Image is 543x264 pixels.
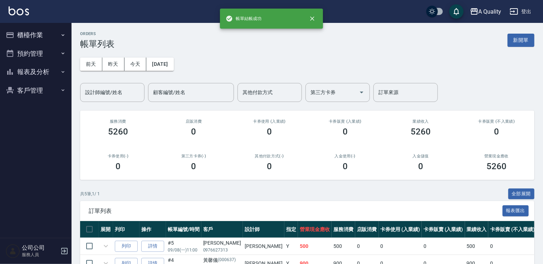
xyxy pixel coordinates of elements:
h3: 5260 [108,127,128,137]
h3: 服務消費 [89,119,147,124]
td: 0 [422,238,465,255]
h3: 0 [343,161,348,171]
button: 新開單 [508,34,534,47]
button: close [304,11,320,26]
button: [DATE] [146,58,173,71]
div: A Quality [479,7,502,16]
th: 指定 [284,221,298,238]
div: 黃馨儀 [203,256,241,264]
button: 櫃檯作業 [3,26,69,44]
td: 0 [379,238,422,255]
th: 設計師 [243,221,284,238]
h3: 0 [343,127,348,137]
th: 營業現金應收 [298,221,332,238]
button: 預約管理 [3,44,69,63]
span: 帳單結帳成功 [226,15,261,22]
button: 登出 [507,5,534,18]
h2: 入金儲值 [392,154,450,158]
h3: 0 [418,161,423,171]
button: 前天 [80,58,102,71]
h3: 5260 [411,127,431,137]
a: 報表匯出 [503,207,529,214]
button: 報表匯出 [503,205,529,216]
th: 服務消費 [332,221,355,238]
td: 500 [298,238,332,255]
a: 新開單 [508,36,534,43]
p: 09/08 (一) 11:00 [168,247,200,253]
p: (000637) [218,256,236,264]
th: 卡券販賣 (不入業績) [488,221,536,238]
h3: 0 [191,127,196,137]
h2: 營業現金應收 [467,154,526,158]
button: 今天 [124,58,147,71]
th: 店販消費 [355,221,379,238]
button: 報表及分析 [3,63,69,81]
img: Logo [9,6,29,15]
h3: 帳單列表 [80,39,114,49]
span: 訂單列表 [89,207,503,215]
h3: 0 [116,161,121,171]
button: Open [356,87,367,98]
h3: 0 [494,127,499,137]
td: 500 [465,238,489,255]
h2: 入金使用(-) [316,154,375,158]
h2: 卡券使用 (入業績) [240,119,299,124]
td: 0 [355,238,379,255]
h2: 業績收入 [392,119,450,124]
button: 全部展開 [508,189,535,200]
h2: 其他付款方式(-) [240,154,299,158]
td: #5 [166,238,201,255]
th: 業績收入 [465,221,489,238]
h2: ORDERS [80,31,114,36]
td: 500 [332,238,355,255]
button: A Quality [467,4,504,19]
th: 卡券販賣 (入業績) [422,221,465,238]
p: 服務人員 [22,251,58,258]
a: 詳情 [141,241,164,252]
th: 列印 [113,221,140,238]
p: 共 5 筆, 1 / 1 [80,191,100,197]
td: Y [284,238,298,255]
td: 0 [488,238,536,255]
button: save [449,4,464,19]
p: 0976627313 [203,247,241,253]
h3: 0 [267,161,272,171]
button: 列印 [115,241,138,252]
h2: 店販消費 [165,119,223,124]
h3: 0 [267,127,272,137]
h5: 公司公司 [22,244,58,251]
div: [PERSON_NAME] [203,239,241,247]
th: 展開 [99,221,113,238]
th: 操作 [140,221,166,238]
h3: 5260 [486,161,507,171]
h2: 卡券販賣 (不入業績) [467,119,526,124]
button: 昨天 [102,58,124,71]
th: 卡券使用 (入業績) [379,221,422,238]
img: Person [6,244,20,258]
h2: 卡券販賣 (入業績) [316,119,375,124]
td: [PERSON_NAME] [243,238,284,255]
th: 客戶 [201,221,243,238]
th: 帳單編號/時間 [166,221,201,238]
h2: 卡券使用(-) [89,154,147,158]
button: 客戶管理 [3,81,69,100]
h2: 第三方卡券(-) [165,154,223,158]
h3: 0 [191,161,196,171]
